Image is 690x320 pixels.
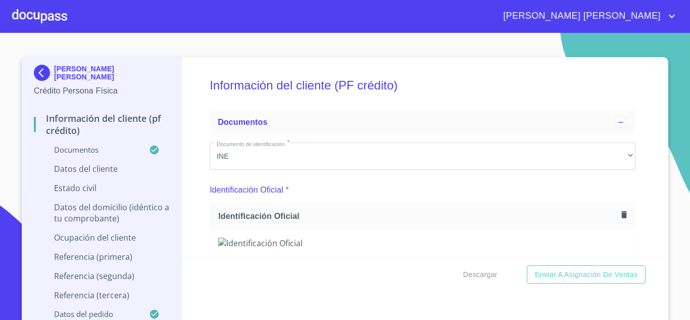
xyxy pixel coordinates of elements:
span: Enviar a Asignación de Ventas [535,268,637,281]
img: Identificación Oficial [218,238,627,249]
div: [PERSON_NAME] [PERSON_NAME] [34,65,170,85]
button: Descargar [459,265,502,284]
p: Ocupación del Cliente [34,232,170,243]
p: Datos del pedido [34,309,149,319]
p: Referencia (primera) [34,251,170,262]
div: Documentos [210,110,635,134]
p: Referencia (segunda) [34,270,170,282]
p: Referencia (tercera) [34,290,170,301]
span: Documentos [218,118,267,126]
p: Datos del domicilio (idéntico a tu comprobante) [34,202,170,224]
div: INE [210,143,635,170]
p: Datos del cliente [34,163,170,174]
p: Estado Civil [34,182,170,194]
span: [PERSON_NAME] [PERSON_NAME] [496,8,666,24]
span: Identificación Oficial [218,211,617,221]
h5: Información del cliente (PF crédito) [210,65,635,106]
p: Información del cliente (PF crédito) [34,112,170,136]
p: Identificación Oficial [210,184,283,196]
button: account of current user [496,8,678,24]
span: Descargar [463,268,498,281]
p: Crédito Persona Física [34,85,170,97]
button: Enviar a Asignación de Ventas [527,265,646,284]
img: Docupass spot blue [34,65,54,81]
p: [PERSON_NAME] [PERSON_NAME] [54,65,170,81]
p: Documentos [34,145,149,155]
